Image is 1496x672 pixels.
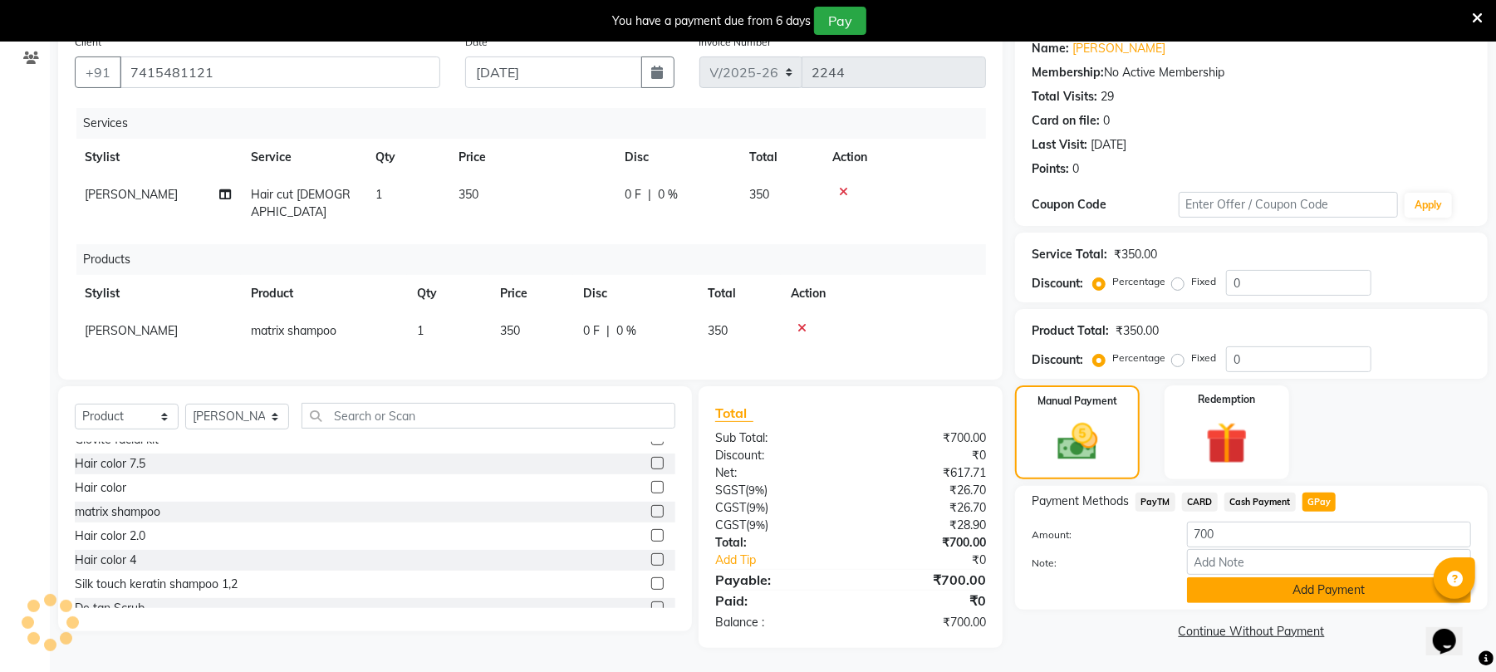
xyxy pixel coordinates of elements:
[1187,549,1471,575] input: Add Note
[1045,419,1111,465] img: _cash.svg
[75,552,136,569] div: Hair color 4
[1112,351,1165,365] label: Percentage
[490,275,573,312] th: Price
[822,139,986,176] th: Action
[703,429,851,447] div: Sub Total:
[781,275,986,312] th: Action
[851,534,998,552] div: ₹700.00
[1037,394,1117,409] label: Manual Payment
[1191,274,1216,289] label: Fixed
[1032,275,1083,292] div: Discount:
[241,275,407,312] th: Product
[1179,192,1398,218] input: Enter Offer / Coupon Code
[748,483,764,497] span: 9%
[703,534,851,552] div: Total:
[75,527,145,545] div: Hair color 2.0
[85,323,178,338] span: [PERSON_NAME]
[715,500,746,515] span: CGST
[75,479,126,497] div: Hair color
[1426,606,1479,655] iframe: chat widget
[851,591,998,611] div: ₹0
[1191,351,1216,365] label: Fixed
[75,275,241,312] th: Stylist
[1072,40,1165,57] a: [PERSON_NAME]
[365,139,449,176] th: Qty
[1112,274,1165,289] label: Percentage
[658,186,678,204] span: 0 %
[1018,623,1484,640] a: Continue Without Payment
[1302,493,1337,512] span: GPay
[1091,136,1126,154] div: [DATE]
[703,552,876,569] a: Add Tip
[851,429,998,447] div: ₹700.00
[1198,392,1255,407] label: Redemption
[749,518,765,532] span: 9%
[85,187,178,202] span: [PERSON_NAME]
[851,499,998,517] div: ₹26.70
[749,501,765,514] span: 9%
[1019,556,1174,571] label: Note:
[76,244,998,275] div: Products
[75,35,101,50] label: Client
[1032,493,1129,510] span: Payment Methods
[1032,64,1471,81] div: No Active Membership
[616,322,636,340] span: 0 %
[851,614,998,631] div: ₹700.00
[698,275,781,312] th: Total
[573,275,698,312] th: Disc
[120,56,440,88] input: Search by Name/Mobile/Email/Code
[851,482,998,499] div: ₹26.70
[1032,88,1097,105] div: Total Visits:
[583,322,600,340] span: 0 F
[75,576,238,593] div: Silk touch keratin shampoo 1,2
[1182,493,1218,512] span: CARD
[715,517,746,532] span: CGST
[703,447,851,464] div: Discount:
[1072,160,1079,178] div: 0
[851,464,998,482] div: ₹617.71
[75,503,160,521] div: matrix shampoo
[703,570,851,590] div: Payable:
[1103,112,1110,130] div: 0
[876,552,998,569] div: ₹0
[1405,193,1452,218] button: Apply
[500,323,520,338] span: 350
[1224,493,1296,512] span: Cash Payment
[1101,88,1114,105] div: 29
[625,186,641,204] span: 0 F
[76,108,998,139] div: Services
[851,517,998,534] div: ₹28.90
[1019,527,1174,542] label: Amount:
[851,570,998,590] div: ₹700.00
[75,455,145,473] div: Hair color 7.5
[708,323,728,338] span: 350
[302,403,675,429] input: Search or Scan
[75,56,121,88] button: +91
[703,591,851,611] div: Paid:
[375,187,382,202] span: 1
[75,600,145,617] div: De tan Scrub
[241,139,365,176] th: Service
[703,499,851,517] div: ( )
[851,447,998,464] div: ₹0
[703,464,851,482] div: Net:
[699,35,772,50] label: Invoice Number
[615,139,739,176] th: Disc
[75,139,241,176] th: Stylist
[1187,577,1471,603] button: Add Payment
[1032,322,1109,340] div: Product Total:
[715,405,753,422] span: Total
[739,139,822,176] th: Total
[606,322,610,340] span: |
[715,483,745,498] span: SGST
[465,35,488,50] label: Date
[449,139,615,176] th: Price
[1114,246,1157,263] div: ₹350.00
[1032,160,1069,178] div: Points:
[1032,246,1107,263] div: Service Total:
[612,12,811,30] div: You have a payment due from 6 days
[749,187,769,202] span: 350
[417,323,424,338] span: 1
[1135,493,1175,512] span: PayTM
[1187,522,1471,547] input: Amount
